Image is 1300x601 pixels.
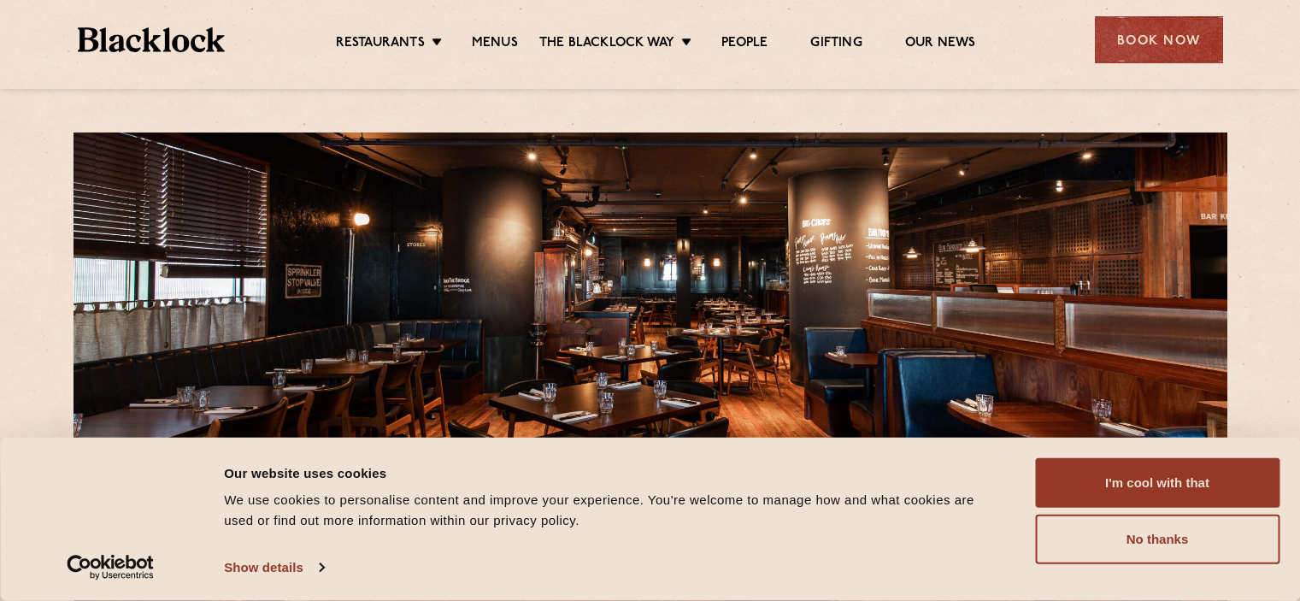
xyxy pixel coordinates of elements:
img: BL_Textured_Logo-footer-cropped.svg [78,27,226,52]
button: No thanks [1035,515,1279,564]
a: Our News [905,35,976,54]
a: Gifting [810,35,862,54]
button: I'm cool with that [1035,458,1279,508]
div: Book Now [1095,16,1223,63]
a: Restaurants [336,35,425,54]
a: Show details [224,555,323,580]
a: Menus [472,35,518,54]
div: Our website uses cookies [224,463,997,483]
div: We use cookies to personalise content and improve your experience. You're welcome to manage how a... [224,490,997,531]
a: People [721,35,768,54]
a: The Blacklock Way [539,35,674,54]
a: Usercentrics Cookiebot - opens in a new window [36,555,185,580]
